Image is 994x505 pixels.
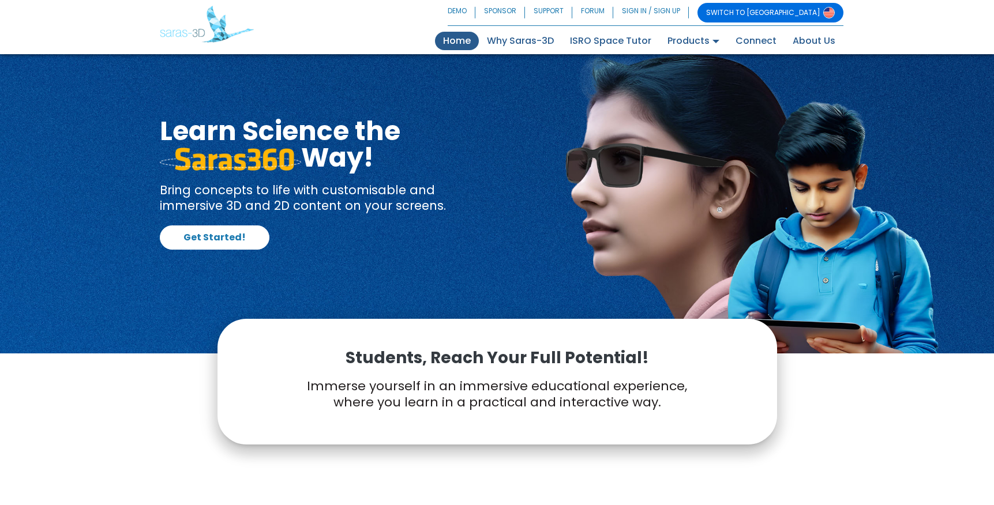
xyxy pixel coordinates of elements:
[572,3,613,22] a: FORUM
[659,32,727,50] a: Products
[823,7,835,18] img: Switch to USA
[160,118,489,171] h1: Learn Science the Way!
[479,32,562,50] a: Why Saras-3D
[160,148,301,171] img: saras 360
[475,3,525,22] a: SPONSOR
[246,348,748,368] p: Students, Reach Your Full Potential!
[562,32,659,50] a: ISRO Space Tutor
[785,32,843,50] a: About Us
[727,32,785,50] a: Connect
[697,3,843,22] a: SWITCH TO [GEOGRAPHIC_DATA]
[525,3,572,22] a: SUPPORT
[246,378,748,411] p: Immerse yourself in an immersive educational experience, where you learn in a practical and inter...
[435,32,479,50] a: Home
[160,6,254,43] img: Saras 3D
[160,182,489,214] p: Bring concepts to life with customisable and immersive 3D and 2D content on your screens.
[160,225,269,250] a: Get Started!
[448,3,475,22] a: DEMO
[613,3,689,22] a: SIGN IN / SIGN UP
